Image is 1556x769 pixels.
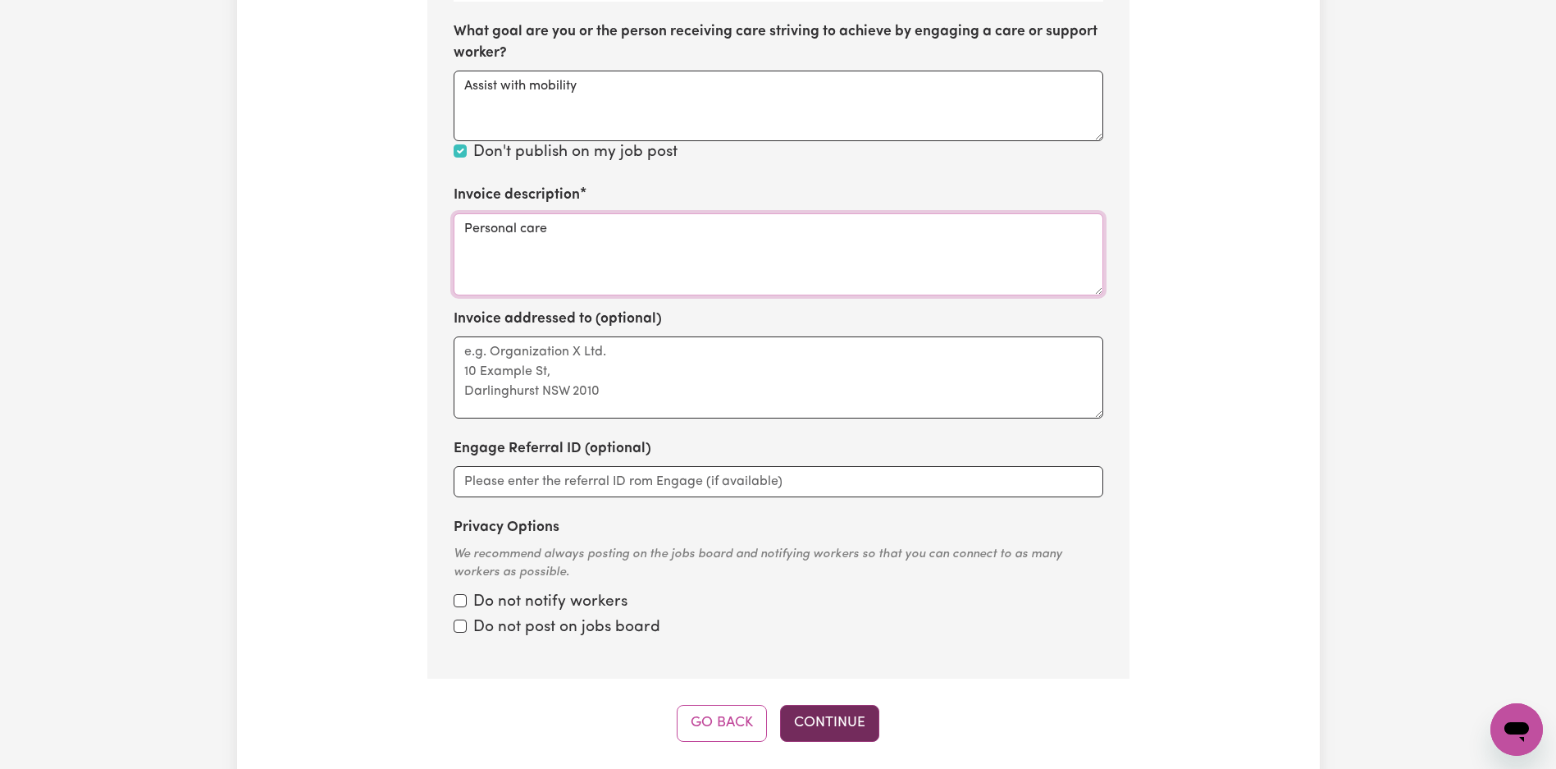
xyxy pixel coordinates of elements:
[1490,703,1543,756] iframe: Button to launch messaging window
[473,591,627,615] label: Do not notify workers
[454,185,580,206] label: Invoice description
[677,705,767,741] button: Go Back
[454,309,662,330] label: Invoice addressed to (optional)
[454,438,651,460] label: Engage Referral ID (optional)
[454,213,1103,295] textarea: Personal care
[473,141,678,165] label: Don't publish on my job post
[454,466,1103,497] input: Please enter the referral ID rom Engage (if available)
[454,71,1103,141] textarea: Assist with mobility
[473,616,660,640] label: Do not post on jobs board
[454,546,1103,583] div: We recommend always posting on the jobs board and notifying workers so that you can connect to as...
[780,705,879,741] button: Continue
[454,21,1103,65] label: What goal are you or the person receiving care striving to achieve by engaging a care or support ...
[454,517,559,538] label: Privacy Options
